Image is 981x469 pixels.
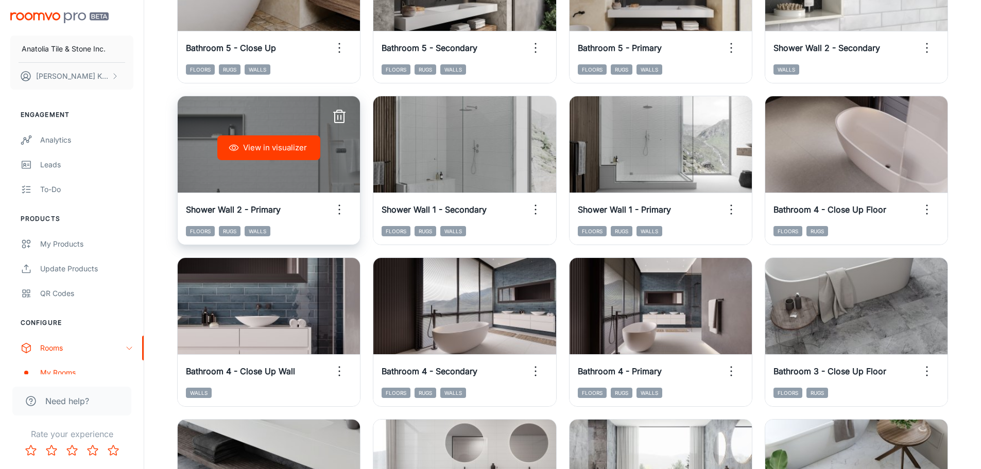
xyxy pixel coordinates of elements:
span: Rugs [415,64,436,75]
div: Leads [40,159,133,170]
p: [PERSON_NAME] Kundargi [36,71,109,82]
span: Walls [636,226,662,236]
h6: Bathroom 3 - Close Up Floor [773,365,886,377]
span: Floors [578,64,607,75]
button: Anatolia Tile & Stone Inc. [10,36,133,62]
button: Rate 4 star [82,440,103,461]
span: Walls [636,64,662,75]
p: Rate your experience [8,428,135,440]
span: Rugs [219,64,240,75]
span: Floors [382,388,410,398]
h6: Shower Wall 2 - Secondary [773,42,880,54]
button: [PERSON_NAME] Kundargi [10,63,133,90]
span: Walls [773,64,799,75]
h6: Shower Wall 2 - Primary [186,203,281,216]
h6: Bathroom 4 - Secondary [382,365,477,377]
button: Rate 1 star [21,440,41,461]
span: Walls [186,388,212,398]
span: Rugs [806,226,828,236]
div: My Products [40,238,133,250]
button: Rate 3 star [62,440,82,461]
img: Roomvo PRO Beta [10,12,109,23]
h6: Bathroom 4 - Close Up Wall [186,365,295,377]
span: Rugs [415,226,436,236]
h6: Shower Wall 1 - Secondary [382,203,487,216]
span: Rugs [415,388,436,398]
span: Floors [382,226,410,236]
div: My Rooms [40,367,133,378]
div: QR Codes [40,288,133,299]
button: Rate 5 star [103,440,124,461]
div: To-do [40,184,133,195]
button: Rate 2 star [41,440,62,461]
span: Floors [773,226,802,236]
span: Walls [440,226,466,236]
p: Anatolia Tile & Stone Inc. [22,43,106,55]
div: Analytics [40,134,133,146]
h6: Shower Wall 1 - Primary [578,203,671,216]
span: Floors [578,388,607,398]
h6: Bathroom 4 - Close Up Floor [773,203,886,216]
span: Rugs [611,388,632,398]
h6: Bathroom 5 - Close Up [186,42,276,54]
span: Floors [186,64,215,75]
span: Walls [245,226,270,236]
span: Rugs [806,388,828,398]
span: Walls [440,64,466,75]
span: Floors [773,388,802,398]
div: Rooms [40,342,125,354]
span: Walls [636,388,662,398]
span: Floors [382,64,410,75]
div: Update Products [40,263,133,274]
span: Rugs [219,226,240,236]
span: Walls [440,388,466,398]
h6: Bathroom 5 - Secondary [382,42,477,54]
span: Rugs [611,64,632,75]
h6: Bathroom 5 - Primary [578,42,662,54]
span: Rugs [611,226,632,236]
button: View in visualizer [217,135,320,160]
span: Need help? [45,395,89,407]
span: Floors [578,226,607,236]
span: Floors [186,226,215,236]
span: Walls [245,64,270,75]
h6: Bathroom 4 - Primary [578,365,662,377]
